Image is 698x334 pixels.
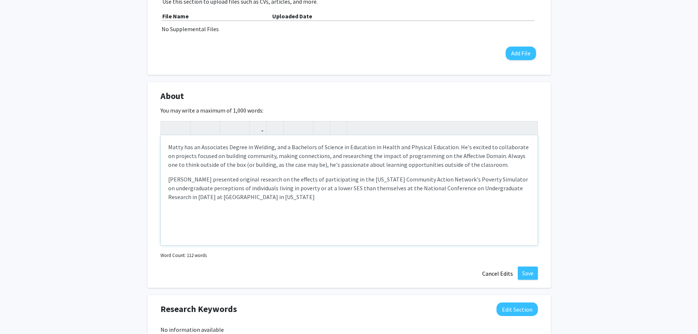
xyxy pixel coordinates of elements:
div: Note to users with screen readers: Please deactivate our accessibility plugin for this page as it... [161,135,538,245]
button: Redo (Ctrl + Y) [176,121,188,134]
button: Cancel Edits [477,267,518,280]
button: Unordered list [285,121,298,134]
span: Research Keywords [160,302,237,316]
button: Superscript [222,121,235,134]
p: Matty has an Associates Degree in Welding, and a Bachelors of Science in Education in Health and ... [168,143,530,169]
button: Save [518,267,538,280]
b: File Name [162,12,189,20]
button: Remove format [315,121,328,134]
div: No information available [160,325,538,334]
button: Insert horizontal rule [332,121,345,134]
button: Add File [506,47,536,60]
button: Fullscreen [523,121,536,134]
p: [PERSON_NAME] presented original research on the effects of participating in the [US_STATE] Commu... [168,175,530,201]
button: Insert Image [269,121,281,134]
button: Strong (Ctrl + B) [192,121,205,134]
button: Ordered list [298,121,311,134]
div: No Supplemental Files [162,25,537,33]
span: About [160,89,184,103]
button: Undo (Ctrl + Z) [163,121,176,134]
label: You may write a maximum of 1,000 words: [160,106,263,115]
button: Emphasis (Ctrl + I) [205,121,218,134]
b: Uploaded Date [272,12,312,20]
small: Word Count: 112 words [160,252,207,259]
button: Subscript [235,121,248,134]
button: Link [252,121,265,134]
iframe: Chat [5,301,31,329]
button: Edit Research Keywords [496,302,538,316]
